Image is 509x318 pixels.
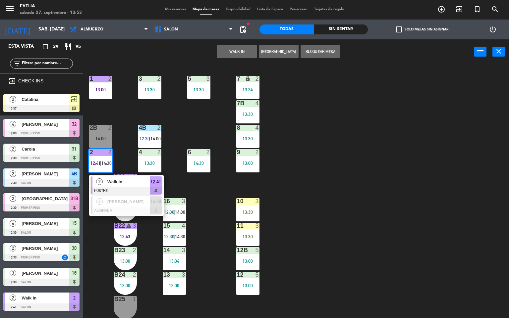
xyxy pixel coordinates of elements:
div: 13:00 [89,87,112,92]
div: 13:00 [236,283,259,288]
div: 3 [255,223,259,229]
div: sábado 27. septiembre - 13:53 [20,10,82,16]
div: 4 [182,223,186,229]
input: Filtrar por nombre... [21,60,73,67]
span: Pre-acceso [286,8,311,11]
i: filter_list [13,60,21,68]
div: 1 [133,296,137,302]
div: B20 [114,174,115,180]
div: 13:30 [187,87,210,92]
div: 5 [255,247,259,253]
div: 2 [255,76,259,82]
div: Evelia [20,3,82,10]
div: 13:00 [236,161,259,165]
i: exit_to_app [8,77,16,85]
i: arrow_drop_down [57,25,65,33]
i: warning [126,174,132,179]
button: close [492,47,505,57]
span: Catalina [22,96,69,103]
span: 15 [72,219,77,227]
span: | [149,136,150,141]
div: 2 [206,149,210,155]
div: Sin sentar [314,24,368,34]
i: turned_in_not [473,5,481,13]
span: [PERSON_NAME] [22,245,69,252]
div: 2 [108,149,112,155]
i: lock [245,76,251,81]
span: 14:00 [150,136,161,141]
div: 2 [133,272,137,278]
span: 2 [10,245,16,251]
span: [GEOGRAPHIC_DATA] [22,195,69,202]
i: menu [5,4,15,14]
div: 3 [206,76,210,82]
div: B23 [114,247,115,253]
i: exit_to_app [455,5,463,13]
div: 12:43 [114,234,137,239]
span: [PERSON_NAME] [107,198,150,205]
span: 12:41 [90,160,101,166]
span: 4B [72,170,77,178]
div: 5 [255,272,259,278]
span: fiber_manual_record [246,22,250,26]
span: pending_actions [239,25,247,33]
label: Solo mesas sin asignar [396,26,448,32]
div: 13:30 [236,112,259,116]
div: 2 [108,76,112,82]
button: menu [5,4,15,16]
span: Almuerzo [81,27,103,32]
label: CHECK INS [18,78,43,83]
span: 14:30 [175,234,185,239]
span: 32 [72,120,77,128]
i: search [491,5,499,13]
span: | [100,160,101,166]
div: 3 [182,198,186,204]
div: 13:00 [163,283,186,288]
span: 2 [10,170,16,177]
span: 4 [10,220,16,227]
div: 13 [163,272,164,278]
span: 2 [73,294,76,302]
span: Tarjetas de regalo [311,8,348,11]
span: 12:41 [150,178,161,186]
div: 4 [255,100,259,106]
div: 13:04 [163,259,186,263]
button: WALK IN [217,45,257,58]
div: B22 [114,223,115,229]
span: 2 [10,295,16,301]
i: crop_square [41,43,49,51]
span: check_box_outline_blank [396,26,402,32]
i: power_input [477,47,484,55]
span: 95 [76,43,81,51]
div: 2 [255,149,259,155]
span: [PERSON_NAME] [22,121,69,128]
span: 16 [72,269,77,277]
div: 13:30 [236,210,259,214]
span: SALON [164,27,178,32]
i: warning [126,223,132,228]
button: [GEOGRAPHIC_DATA] [259,45,299,58]
div: Esta vista [3,43,48,51]
span: 2 [10,146,16,152]
span: 14:30 [150,198,161,205]
span: 30 [72,244,77,252]
span: [PERSON_NAME] [22,170,69,177]
div: B25 [114,296,115,302]
i: add_circle_outline [437,5,445,13]
div: 3 [255,198,259,204]
div: 2 [157,125,161,131]
span: 31 [72,145,77,153]
span: 3 [10,270,16,276]
div: 2 [157,76,161,82]
span: [PERSON_NAME] [22,220,69,227]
